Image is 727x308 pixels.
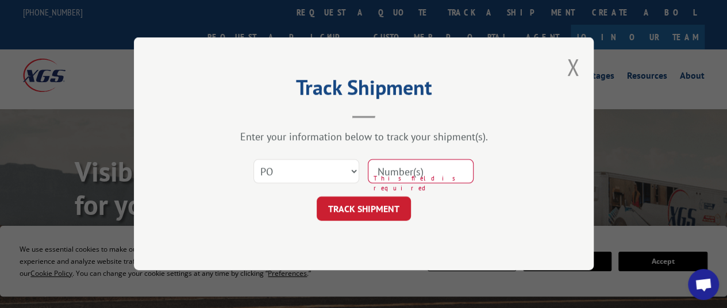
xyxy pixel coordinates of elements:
[567,52,579,82] button: Close modal
[317,197,411,221] button: TRACK SHIPMENT
[191,130,536,144] div: Enter your information below to track your shipment(s).
[688,269,719,300] div: Open chat
[191,79,536,101] h2: Track Shipment
[368,160,474,184] input: Number(s)
[374,174,474,193] span: This field is required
